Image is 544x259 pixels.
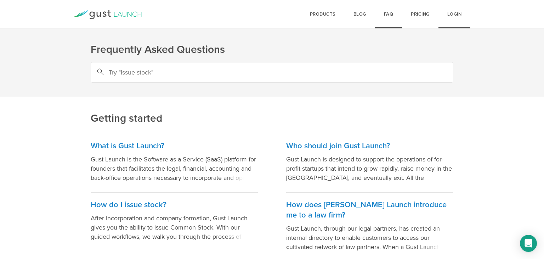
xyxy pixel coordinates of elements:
a: What is Gust Launch? Gust Launch is the Software as a Service (SaaS) platform for founders that f... [91,134,258,193]
h3: What is Gust Launch? [91,141,258,151]
p: Gust Launch is designed to support the operations of for-profit startups that intend to grow rapi... [286,155,453,182]
h3: How does [PERSON_NAME] Launch introduce me to a law firm? [286,200,453,220]
a: Who should join Gust Launch? Gust Launch is designed to support the operations of for-profit star... [286,134,453,193]
p: Gust Launch, through our legal partners, has created an internal directory to enable customers to... [286,224,453,252]
input: Try "Issue stock" [91,62,453,83]
h1: Frequently Asked Questions [91,43,453,57]
h3: Who should join Gust Launch? [286,141,453,151]
p: Gust Launch is the Software as a Service (SaaS) platform for founders that facilitates the legal,... [91,155,258,182]
h3: How do I issue stock? [91,200,258,210]
p: After incorporation and company formation, Gust Launch gives you the ability to issue Common Stoc... [91,214,258,241]
h2: Getting started [91,64,453,126]
div: Open Intercom Messenger [520,235,537,252]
